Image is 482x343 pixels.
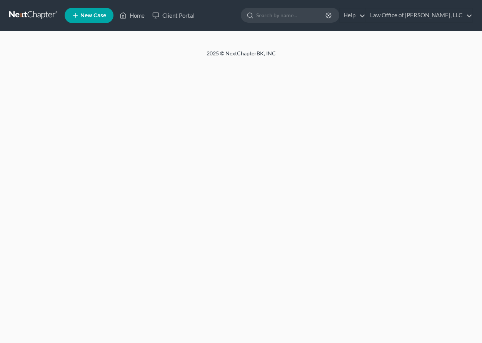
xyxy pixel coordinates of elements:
input: Search by name... [256,8,327,22]
div: 2025 © NextChapterBK, INC [22,50,460,63]
a: Client Portal [148,8,198,22]
a: Help [340,8,365,22]
a: Law Office of [PERSON_NAME], LLC [366,8,472,22]
span: New Case [80,13,106,18]
a: Home [116,8,148,22]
